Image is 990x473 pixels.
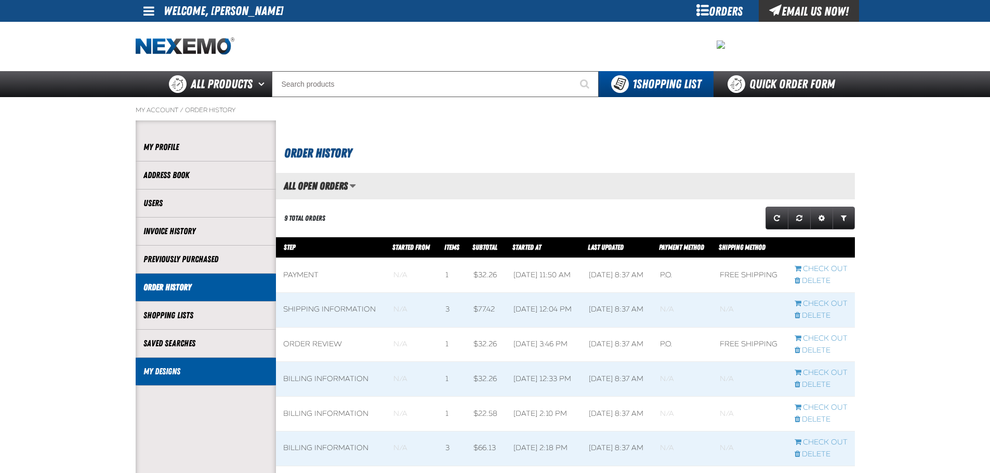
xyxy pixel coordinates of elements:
[653,292,712,327] td: Blank
[795,334,848,344] a: Continue checkout started from
[653,258,712,293] td: P.O.
[284,243,295,251] span: Step
[143,309,268,321] a: Shopping Lists
[653,397,712,431] td: Blank
[795,264,848,274] a: Continue checkout started from
[810,207,833,229] a: Expand or Collapse Grid Settings
[765,207,788,229] a: Refresh grid action
[833,207,855,229] a: Expand or Collapse Grid Filters
[712,258,787,293] td: Free Shipping
[506,362,582,397] td: [DATE] 12:33 PM
[712,362,787,397] td: Blank
[438,327,467,362] td: 1
[283,305,379,315] div: Shipping Information
[438,292,467,327] td: 3
[712,292,787,327] td: Blank
[143,225,268,237] a: Invoice History
[719,243,765,251] span: Shipping Method
[136,106,178,114] a: My Account
[386,397,438,431] td: Blank
[795,403,848,413] a: Continue checkout started from
[438,431,467,466] td: 3
[795,368,848,378] a: Continue checkout started from
[143,253,268,265] a: Previously Purchased
[143,366,268,377] a: My Designs
[283,271,379,280] div: Payment
[582,258,653,293] td: [DATE] 8:37 AM
[712,431,787,466] td: Blank
[283,409,379,419] div: Billing Information
[506,327,582,362] td: [DATE] 3:46 PM
[573,71,599,97] button: Start Searching
[582,397,653,431] td: [DATE] 8:37 AM
[588,243,624,251] a: Last Updated
[466,258,506,293] td: $32.26
[444,243,459,251] span: Items
[136,37,234,56] a: Home
[392,243,430,251] span: Started From
[599,71,714,97] button: You have 1 Shopping List. Open to view details
[795,415,848,425] a: Delete checkout started from
[349,177,356,195] button: Manage grid views. Current view is All Open Orders
[582,431,653,466] td: [DATE] 8:37 AM
[438,258,467,293] td: 1
[386,327,438,362] td: Blank
[795,276,848,286] a: Delete checkout started from
[180,106,183,114] span: /
[712,397,787,431] td: Blank
[386,292,438,327] td: Blank
[284,146,352,160] span: Order History
[466,397,506,431] td: $22.58
[582,327,653,362] td: [DATE] 8:37 AM
[653,362,712,397] td: Blank
[143,169,268,181] a: Address Book
[582,362,653,397] td: [DATE] 8:37 AM
[136,106,855,114] nav: Breadcrumbs
[506,431,582,466] td: [DATE] 2:18 PM
[466,292,506,327] td: $77.42
[185,106,235,114] a: Order History
[438,362,467,397] td: 1
[386,258,438,293] td: Blank
[582,292,653,327] td: [DATE] 8:37 AM
[795,438,848,448] a: Continue checkout started from
[659,243,704,251] a: Payment Method
[653,327,712,362] td: P.O.
[506,292,582,327] td: [DATE] 12:04 PM
[712,327,787,362] td: Free Shipping
[506,397,582,431] td: [DATE] 2:10 PM
[632,77,637,91] strong: 1
[272,71,599,97] input: Search
[283,443,379,453] div: Billing Information
[143,197,268,209] a: Users
[506,258,582,293] td: [DATE] 11:50 AM
[386,431,438,466] td: Blank
[788,207,811,229] a: Reset grid action
[795,450,848,460] a: Delete checkout started from
[191,75,253,93] span: All Products
[276,180,348,192] h2: All Open Orders
[255,71,272,97] button: Open All Products pages
[466,431,506,466] td: $66.13
[284,213,325,223] div: 9 Total Orders
[512,243,541,251] a: Started At
[283,340,379,349] div: Order Review
[143,281,268,293] a: Order History
[714,71,854,97] a: Quick Order Form
[632,77,701,91] span: Shopping List
[795,380,848,390] a: Delete checkout started from
[795,299,848,309] a: Continue checkout started from
[143,337,268,349] a: Saved Searches
[466,362,506,397] td: $32.26
[795,346,848,356] a: Delete checkout started from
[717,40,725,49] img: 30f62db305f4ced946dbffb2f45f5249.jpeg
[466,327,506,362] td: $32.26
[438,397,467,431] td: 1
[795,311,848,321] a: Delete checkout started from
[283,374,379,384] div: Billing Information
[787,237,855,258] th: Row actions
[472,243,497,251] a: Subtotal
[386,362,438,397] td: Blank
